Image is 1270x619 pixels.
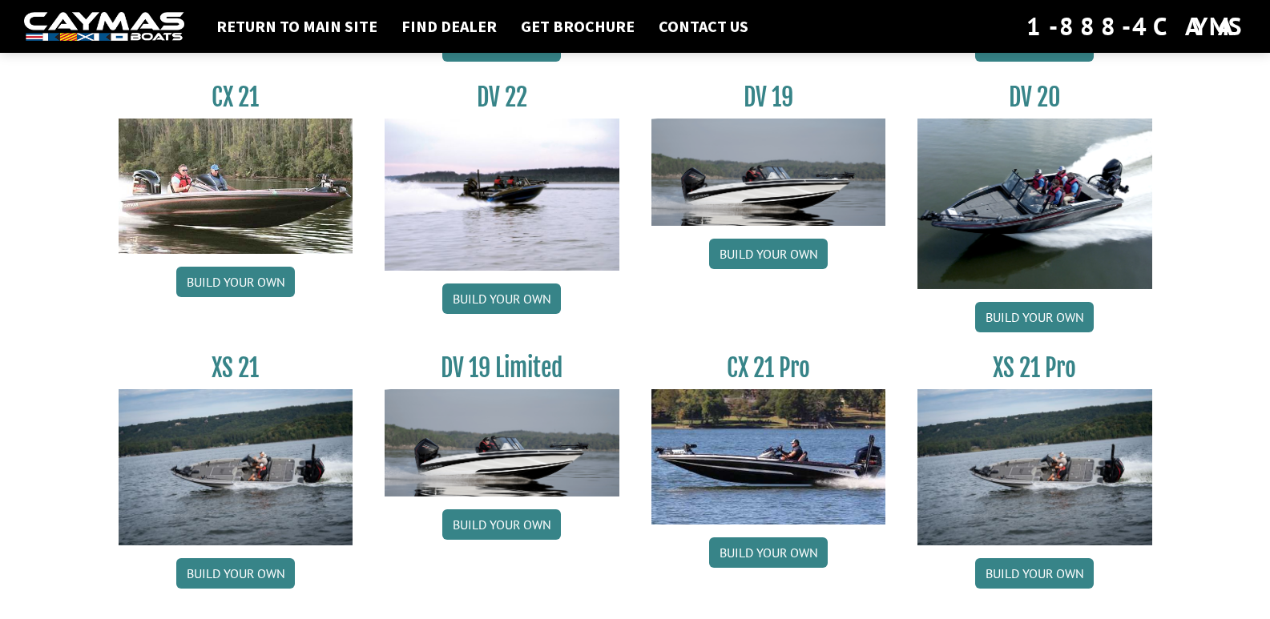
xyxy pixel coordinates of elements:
[385,119,619,271] img: DV22_original_motor_cropped_for_caymas_connect.jpg
[393,16,505,37] a: Find Dealer
[1026,9,1246,44] div: 1-888-4CAYMAS
[119,82,353,112] h3: CX 21
[975,302,1094,332] a: Build your own
[651,389,886,524] img: CX-21Pro_thumbnail.jpg
[208,16,385,37] a: Return to main site
[917,353,1152,383] h3: XS 21 Pro
[917,82,1152,112] h3: DV 20
[917,389,1152,545] img: XS_21_thumbnail.jpg
[709,239,828,269] a: Build your own
[176,267,295,297] a: Build your own
[651,82,886,112] h3: DV 19
[442,283,561,314] a: Build your own
[709,537,828,568] a: Build your own
[119,389,353,545] img: XS_21_thumbnail.jpg
[385,389,619,496] img: dv-19-ban_from_website_for_caymas_connect.png
[119,119,353,253] img: CX21_thumb.jpg
[442,509,561,540] a: Build your own
[176,558,295,589] a: Build your own
[513,16,643,37] a: Get Brochure
[651,353,886,383] h3: CX 21 Pro
[651,119,886,226] img: dv-19-ban_from_website_for_caymas_connect.png
[385,82,619,112] h3: DV 22
[119,353,353,383] h3: XS 21
[385,353,619,383] h3: DV 19 Limited
[975,558,1094,589] a: Build your own
[24,12,184,42] img: white-logo-c9c8dbefe5ff5ceceb0f0178aa75bf4bb51f6bca0971e226c86eb53dfe498488.png
[917,119,1152,289] img: DV_20_from_website_for_caymas_connect.png
[651,16,756,37] a: Contact Us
